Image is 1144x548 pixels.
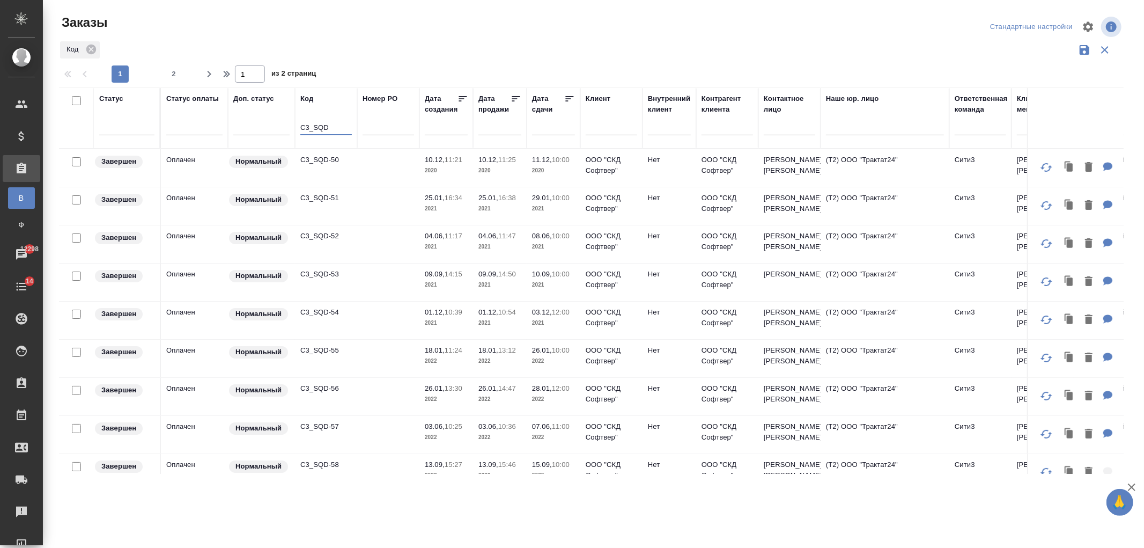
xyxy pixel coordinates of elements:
[1106,489,1133,516] button: 🙏
[478,165,521,176] p: 2020
[532,232,552,240] p: 08.06,
[1074,40,1095,60] button: Сохранить фильтры
[425,203,468,214] p: 2021
[498,461,516,469] p: 15:46
[228,193,290,207] div: Статус по умолчанию для стандартных заказов
[228,459,290,474] div: Статус по умолчанию для стандартных заказов
[101,156,136,167] p: Завершен
[702,345,753,367] p: ООО "СКД Софтвер"
[478,270,498,278] p: 09.09,
[532,394,575,405] p: 2022
[1012,187,1074,225] td: [PERSON_NAME] [PERSON_NAME]
[586,269,637,290] p: ООО "СКД Софтвер"
[1075,14,1101,40] span: Настроить таблицу
[425,422,445,430] p: 03.06,
[300,459,352,470] p: C3_SQD-58
[8,187,35,209] a: В
[1059,233,1080,255] button: Клонировать
[586,345,637,367] p: ООО "СКД Софтвер"
[300,345,352,356] p: C3_SQD-55
[702,269,753,290] p: ООО "СКД Софтвер"
[94,269,154,283] div: Выставляет КМ при направлении счета или после выполнения всех работ/сдачи заказа клиенту. Окончат...
[949,149,1012,187] td: Сити3
[94,155,154,169] div: Выставляет КМ при направлении счета или после выполнения всех работ/сдачи заказа клиенту. Окончат...
[821,149,949,187] td: (Т2) ООО "Трактат24"
[425,242,468,252] p: 2021
[498,156,516,164] p: 11:25
[552,346,570,354] p: 10:00
[532,318,575,328] p: 2021
[532,470,575,481] p: 2022
[1034,421,1059,447] button: Обновить
[758,187,821,225] td: [PERSON_NAME] [PERSON_NAME]
[101,271,136,281] p: Завершен
[445,156,462,164] p: 11:21
[532,461,552,469] p: 15.09,
[94,345,154,360] div: Выставляет КМ при направлении счета или после выполнения всех работ/сдачи заказа клиенту. Окончат...
[478,93,511,115] div: Дата продажи
[648,155,691,165] p: Нет
[94,307,154,322] div: Выставляет КМ при направлении счета или после выполнения всех работ/сдачи заказа клиенту. Окончат...
[228,383,290,398] div: Статус по умолчанию для стандартных заказов
[758,416,821,454] td: [PERSON_NAME] [PERSON_NAME]
[161,454,228,492] td: Оплачен
[235,385,282,396] p: Нормальный
[532,93,564,115] div: Дата сдачи
[821,378,949,415] td: (Т2) ООО "Трактат24"
[8,214,35,236] a: Ф
[3,241,40,268] a: 12298
[445,194,462,202] p: 16:34
[67,44,82,55] p: Код
[702,307,753,328] p: ООО "СКД Софтвер"
[949,187,1012,225] td: Сити3
[101,194,136,205] p: Завершен
[552,194,570,202] p: 10:00
[478,470,521,481] p: 2022
[821,340,949,377] td: (Т2) ООО "Трактат24"
[425,93,457,115] div: Дата создания
[101,461,136,472] p: Завершен
[425,346,445,354] p: 18.01,
[1080,309,1098,331] button: Удалить
[586,383,637,405] p: ООО "СКД Софтвер"
[101,347,136,357] p: Завершен
[1012,454,1074,492] td: [PERSON_NAME]
[1012,416,1074,454] td: [PERSON_NAME] [PERSON_NAME]
[94,193,154,207] div: Выставляет КМ при направлении счета или после выполнения всех работ/сдачи заказа клиенту. Окончат...
[1080,195,1098,217] button: Удалить
[300,155,352,165] p: C3_SQD-50
[648,193,691,203] p: Нет
[498,232,516,240] p: 11:47
[94,231,154,245] div: Выставляет КМ при направлении счета или после выполнения всех работ/сдачи заказа клиенту. Окончат...
[300,307,352,318] p: C3_SQD-54
[478,422,498,430] p: 03.06,
[1095,40,1115,60] button: Сбросить фильтры
[648,93,691,115] div: Внутренний клиент
[101,385,136,396] p: Завершен
[586,421,637,443] p: ООО "СКД Софтвер"
[648,345,691,356] p: Нет
[94,421,154,436] div: Выставляет КМ при направлении счета или после выполнения всех работ/сдачи заказа клиенту. Окончат...
[1080,271,1098,293] button: Удалить
[300,383,352,394] p: C3_SQD-56
[60,41,100,59] div: Код
[1059,462,1080,484] button: Клонировать
[821,302,949,339] td: (Т2) ООО "Трактат24"
[478,384,498,392] p: 26.01,
[59,14,107,31] span: Заказы
[532,356,575,367] p: 2022
[235,423,282,434] p: Нормальный
[94,383,154,398] div: Выставляет КМ при направлении счета или после выполнения всех работ/сдачи заказа клиенту. Окончат...
[586,93,610,104] div: Клиент
[478,346,498,354] p: 18.01,
[532,270,552,278] p: 10.09,
[1034,193,1059,218] button: Обновить
[425,384,445,392] p: 26.01,
[1017,93,1068,115] div: Клиентские менеджеры
[532,280,575,290] p: 2021
[478,280,521,290] p: 2021
[987,19,1075,35] div: split button
[532,422,552,430] p: 07.06,
[586,155,637,176] p: ООО "СКД Софтвер"
[445,270,462,278] p: 14:15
